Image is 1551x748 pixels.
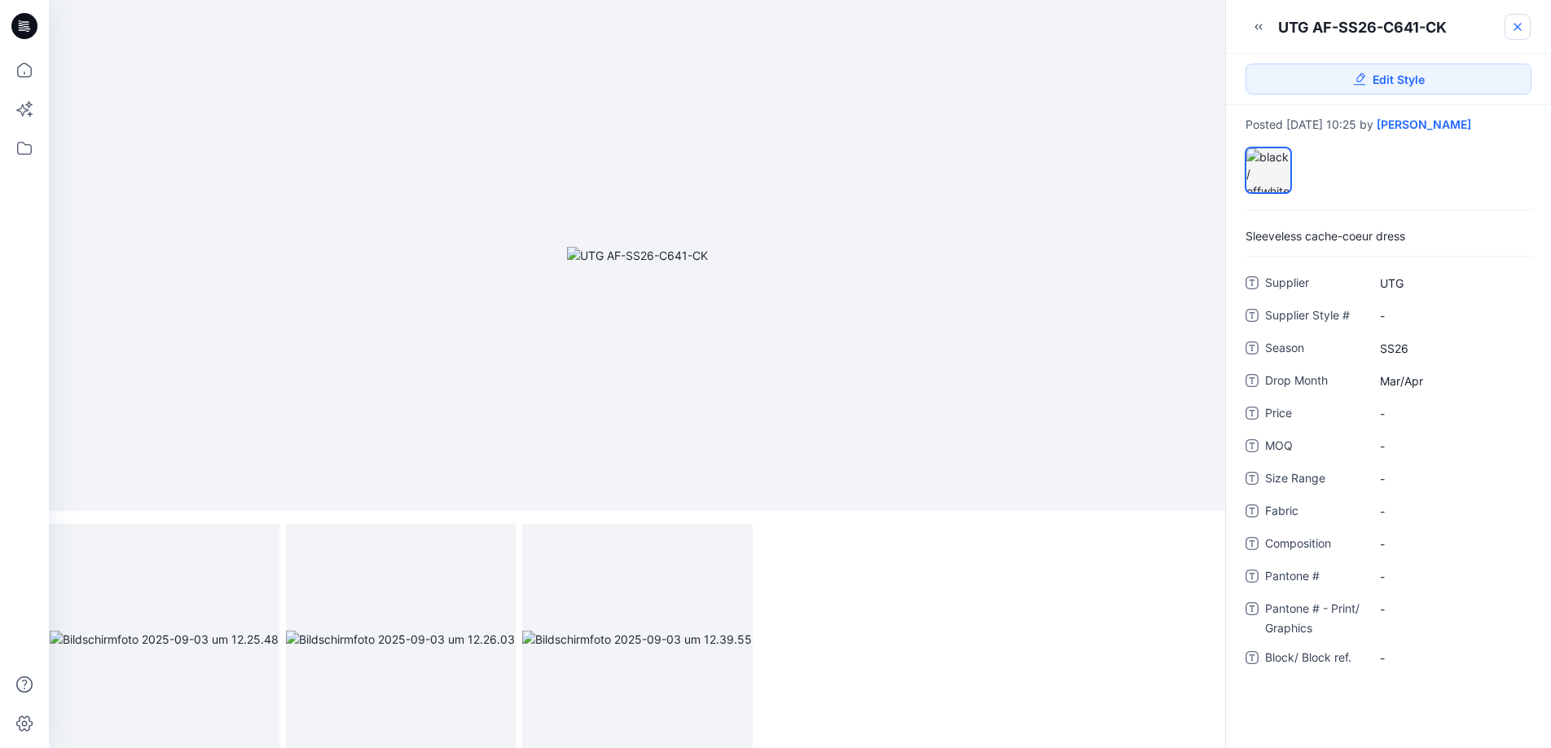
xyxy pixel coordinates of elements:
[1380,340,1521,357] span: SS26
[1265,403,1363,426] span: Price
[1265,566,1363,589] span: Pantone #
[1380,568,1521,585] span: -
[50,631,279,648] img: Bildschirmfoto 2025-09-03 um 12.25.48
[1380,470,1521,487] span: -
[1246,147,1291,193] div: black / offwhite dots
[1246,118,1531,131] div: Posted [DATE] 10:25 by
[1505,14,1531,40] a: Close Style Presentation
[1380,535,1521,552] span: -
[522,631,752,648] img: Bildschirmfoto 2025-09-03 um 12.39.55
[1265,648,1363,671] span: Block/ Block ref.
[1265,436,1363,459] span: MOQ
[1265,371,1363,394] span: Drop Month
[1380,372,1521,389] span: Mar/Apr
[1380,405,1521,422] span: -
[286,631,515,648] img: Bildschirmfoto 2025-09-03 um 12.26.03
[1377,118,1471,131] a: [PERSON_NAME]
[567,247,708,264] img: UTG AF-SS26-C641-CK
[1278,17,1447,37] div: UTG AF-SS26-C641-CK
[1246,14,1272,40] button: Minimize
[1373,71,1425,88] span: Edit Style
[1246,230,1531,243] p: Sleeveless cache-coeur dress
[1265,534,1363,557] span: Composition
[1265,338,1363,361] span: Season
[1380,649,1521,667] span: -
[1380,438,1521,455] span: -
[1265,599,1363,638] span: Pantone # - Print/ Graphics
[1265,469,1363,491] span: Size Range
[1265,501,1363,524] span: Fabric
[1265,306,1363,328] span: Supplier Style #
[1380,275,1521,292] span: UTG
[1246,64,1531,95] a: Edit Style
[1380,307,1521,324] span: -
[1380,503,1521,520] span: -
[1380,601,1521,618] span: -
[1265,273,1363,296] span: Supplier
